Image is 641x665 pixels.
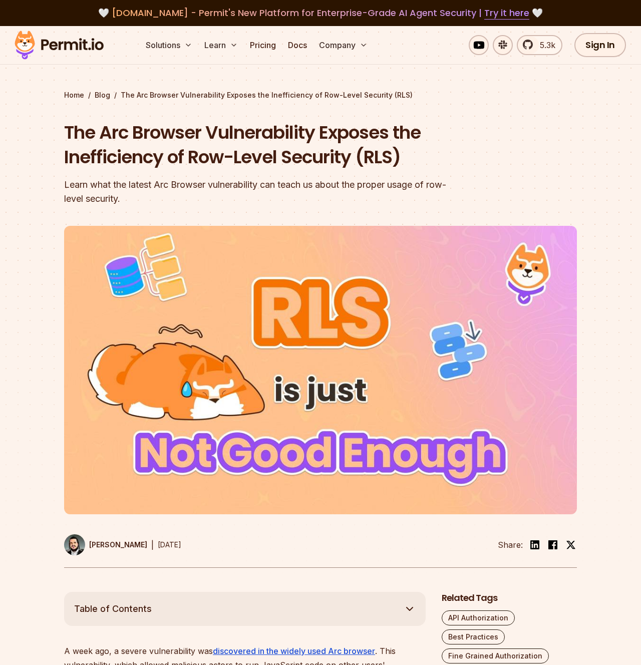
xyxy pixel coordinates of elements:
img: The Arc Browser Vulnerability Exposes the Inefficiency of Row-Level Security (RLS) [64,226,577,514]
img: facebook [547,539,559,551]
div: | [151,539,154,551]
li: Share: [498,539,523,551]
div: 🤍 🤍 [24,6,617,20]
span: 5.3k [534,39,555,51]
a: API Authorization [442,610,515,625]
a: Docs [284,35,311,55]
div: / / [64,90,577,100]
p: [PERSON_NAME] [89,540,147,550]
a: Blog [95,90,110,100]
a: Best Practices [442,629,505,644]
span: [DOMAIN_NAME] - Permit's New Platform for Enterprise-Grade AI Agent Security | [112,7,529,19]
img: twitter [566,540,576,550]
a: Fine Grained Authorization [442,648,549,663]
span: Table of Contents [74,602,152,616]
button: Solutions [142,35,196,55]
a: Pricing [246,35,280,55]
a: Home [64,90,84,100]
a: discovered in the widely used Arc browser [213,646,375,656]
button: Learn [200,35,242,55]
a: [PERSON_NAME] [64,534,147,555]
h2: Related Tags [442,592,577,604]
a: 5.3k [517,35,562,55]
div: Learn what the latest Arc Browser vulnerability can teach us about the proper usage of row-level ... [64,178,449,206]
time: [DATE] [158,540,181,549]
img: Permit logo [10,28,108,62]
a: Sign In [574,33,626,57]
button: Table of Contents [64,592,426,626]
a: Try it here [484,7,529,20]
img: Gabriel L. Manor [64,534,85,555]
h1: The Arc Browser Vulnerability Exposes the Inefficiency of Row-Level Security (RLS) [64,120,449,170]
button: Company [315,35,372,55]
img: linkedin [529,539,541,551]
